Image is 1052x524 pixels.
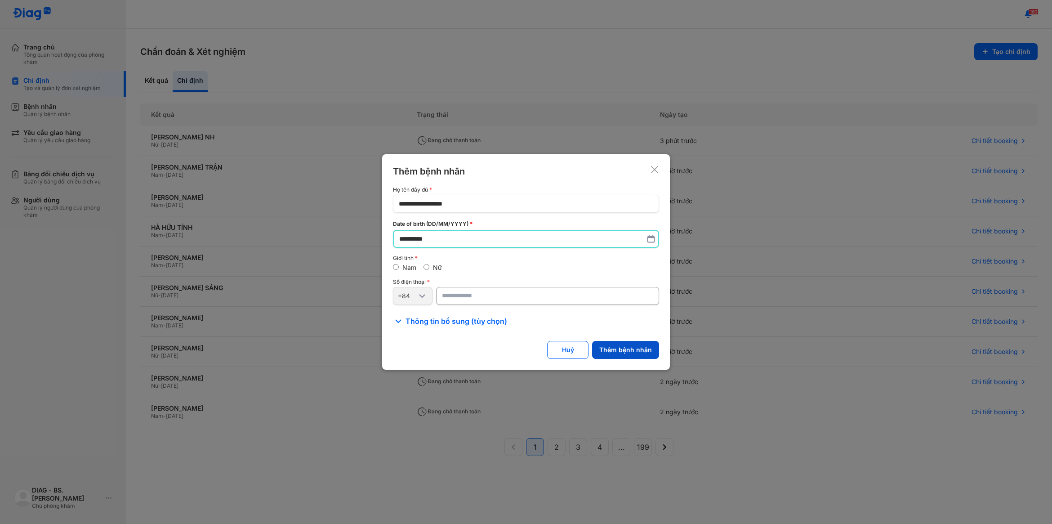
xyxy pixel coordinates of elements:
[402,264,416,271] label: Nam
[393,187,659,193] div: Họ tên đầy đủ
[398,292,417,300] div: +84
[393,255,659,261] div: Giới tính
[547,341,588,359] button: Huỷ
[433,264,442,271] label: Nữ
[393,220,659,228] div: Date of birth (DD/MM/YYYY)
[406,316,507,327] span: Thông tin bổ sung (tùy chọn)
[592,341,659,359] button: Thêm bệnh nhân
[393,279,659,285] div: Số điện thoại
[393,165,465,178] div: Thêm bệnh nhân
